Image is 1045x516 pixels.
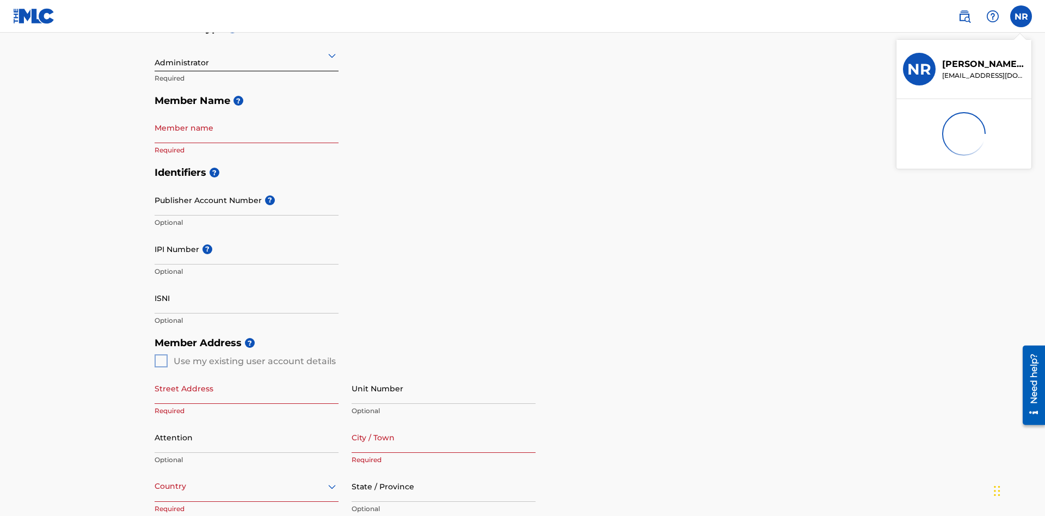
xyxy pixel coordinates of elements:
[210,168,219,177] span: ?
[155,331,890,355] h5: Member Address
[155,504,339,514] p: Required
[155,89,890,113] h5: Member Name
[982,5,1004,27] div: Help
[936,106,992,162] img: preloader
[352,504,536,514] p: Optional
[1015,341,1045,431] iframe: Resource Center
[954,5,975,27] a: Public Search
[155,267,339,277] p: Optional
[352,406,536,416] p: Optional
[202,244,212,254] span: ?
[155,316,339,325] p: Optional
[155,218,339,228] p: Optional
[233,96,243,106] span: ?
[155,42,339,69] div: Administrator
[155,161,890,185] h5: Identifiers
[155,73,339,83] p: Required
[986,10,999,23] img: help
[1015,10,1028,23] span: NR
[907,60,931,79] h3: NR
[155,455,339,465] p: Optional
[991,464,1045,516] iframe: Chat Widget
[265,195,275,205] span: ?
[245,338,255,348] span: ?
[942,58,1025,71] p: Nicole Ribble
[155,406,339,416] p: Required
[352,455,536,465] p: Required
[994,475,1000,507] div: Drag
[1010,5,1032,27] div: User Menu
[958,10,971,23] img: search
[942,71,1025,81] p: fc033826-a0e7-440b-8476-4ca9bafef1d7@mailslurp.biz
[13,8,55,24] img: MLC Logo
[174,356,336,366] span: Use my existing user account details
[155,145,339,155] p: Required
